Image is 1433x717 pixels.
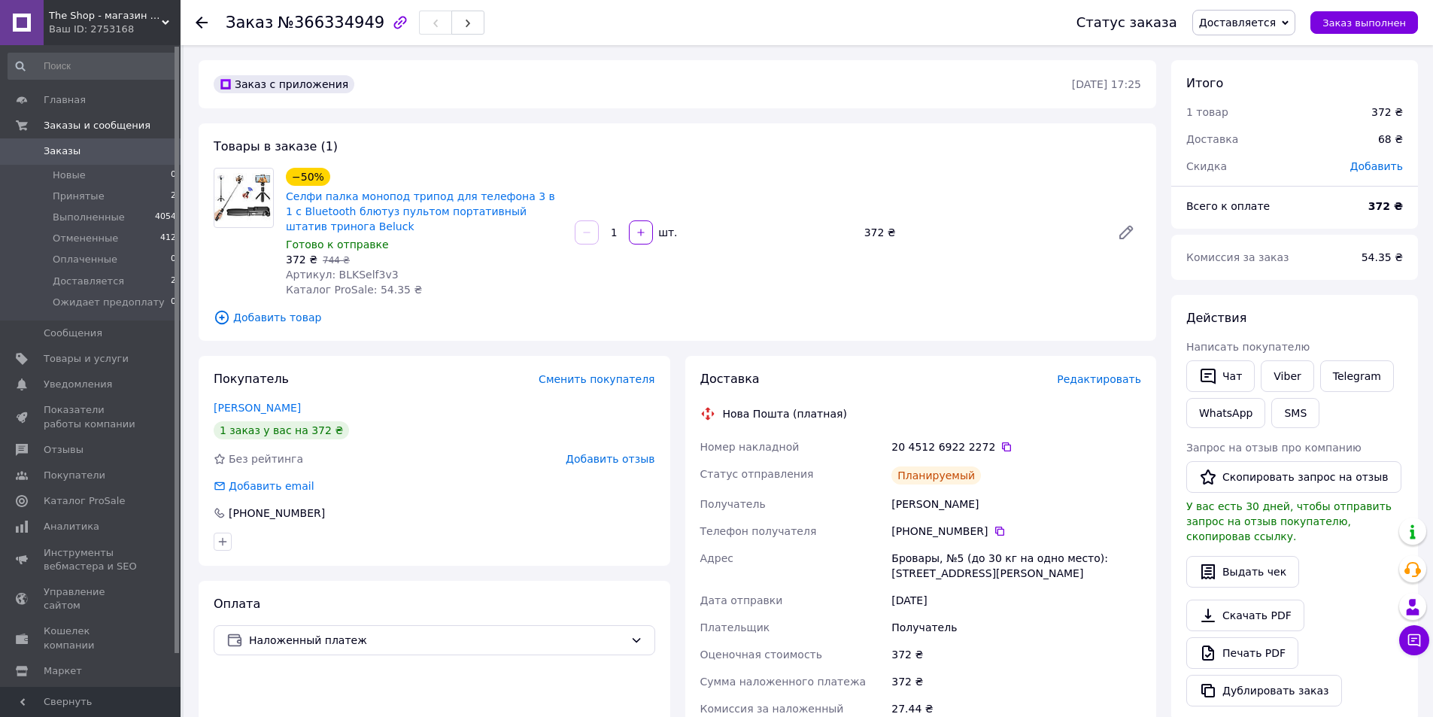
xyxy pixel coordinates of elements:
span: Показатели работы компании [44,403,139,430]
div: Заказ с приложения [214,75,354,93]
div: 372 ₴ [888,641,1144,668]
span: Плательщик [700,621,770,633]
span: 372 ₴ [286,254,317,266]
div: 20 4512 6922 2272 [891,439,1141,454]
span: Кошелек компании [44,624,139,652]
button: Чат [1186,360,1255,392]
span: Итого [1186,76,1223,90]
span: Дата отправки [700,594,783,606]
time: [DATE] 17:25 [1072,78,1141,90]
input: Поиск [8,53,178,80]
a: [PERSON_NAME] [214,402,301,414]
a: Редактировать [1111,217,1141,248]
div: [PERSON_NAME] [888,491,1144,518]
div: 68 ₴ [1369,123,1412,156]
span: Каталог ProSale [44,494,125,508]
div: Добавить email [227,479,316,494]
span: 0 [171,253,176,266]
span: Сменить покупателя [539,373,654,385]
span: Отмененные [53,232,118,245]
a: Скачать PDF [1186,600,1304,631]
span: №366334949 [278,14,384,32]
a: Telegram [1320,360,1394,392]
button: Чат с покупателем [1399,625,1429,655]
span: Комиссия за заказ [1186,251,1289,263]
div: Получатель [888,614,1144,641]
div: Ваш ID: 2753168 [49,23,181,36]
div: Бровары, №5 (до 30 кг на одно место): [STREET_ADDRESS][PERSON_NAME] [888,545,1144,587]
div: Планируемый [891,466,981,485]
span: Отзывы [44,443,83,457]
span: Оплата [214,597,260,611]
span: Действия [1186,311,1246,325]
div: −50% [286,168,330,186]
button: Скопировать запрос на отзыв [1186,461,1401,493]
span: Готово к отправке [286,238,389,251]
div: Нова Пошта (платная) [719,406,851,421]
span: Заказ [226,14,273,32]
div: 372 ₴ [888,668,1144,695]
span: Добавить товар [214,309,1141,326]
span: 4054 [155,211,176,224]
button: Дублировать заказ [1186,675,1342,706]
span: Каталог ProSale: 54.35 ₴ [286,284,422,296]
span: Товары и услуги [44,352,129,366]
div: 372 ₴ [858,222,1105,243]
span: Сумма наложенного платежа [700,676,867,688]
span: У вас есть 30 дней, чтобы отправить запрос на отзыв покупателю, скопировав ссылку. [1186,500,1392,542]
span: Товары в заказе (1) [214,139,338,153]
span: Принятые [53,190,105,203]
span: Добавить [1350,160,1403,172]
div: [DATE] [888,587,1144,614]
span: Получатель [700,498,766,510]
span: Добавить отзыв [566,453,654,465]
span: 0 [171,169,176,182]
span: Новые [53,169,86,182]
div: 372 ₴ [1371,105,1403,120]
div: [PHONE_NUMBER] [891,524,1141,539]
span: Покупатель [214,372,289,386]
span: Доставляется [53,275,124,288]
span: Доставка [1186,133,1238,145]
span: Номер накладной [700,441,800,453]
span: Всего к оплате [1186,200,1270,212]
span: Запрос на отзыв про компанию [1186,442,1362,454]
span: Управление сайтом [44,585,139,612]
span: 744 ₴ [323,255,350,266]
span: Статус отправления [700,468,814,480]
span: Оплаченные [53,253,117,266]
a: WhatsApp [1186,398,1265,428]
span: The Shop - магазин электроники для всей семьи [49,9,162,23]
div: Статус заказа [1076,15,1177,30]
div: [PHONE_NUMBER] [227,506,326,521]
span: Написать покупателю [1186,341,1310,353]
a: Печать PDF [1186,637,1298,669]
span: Сообщения [44,327,102,340]
span: Артикул: BLKSelf3v3 [286,269,399,281]
span: 2 [171,190,176,203]
span: Без рейтинга [229,453,303,465]
span: Скидка [1186,160,1227,172]
span: Наложенный платеж [249,632,624,649]
b: 372 ₴ [1368,200,1403,212]
span: Инструменты вебмастера и SEO [44,546,139,573]
span: Телефон получателя [700,525,817,537]
span: 0 [171,296,176,309]
span: Ожидает предоплату [53,296,165,309]
span: Заказы [44,144,80,158]
span: Выполненные [53,211,125,224]
span: Оценочная стоимость [700,649,823,661]
span: Заказ выполнен [1322,17,1406,29]
span: Доставка [700,372,760,386]
span: 2 [171,275,176,288]
button: Выдать чек [1186,556,1299,588]
span: Маркет [44,664,82,678]
span: Покупатели [44,469,105,482]
img: Селфи палка монопод трипод для телефона 3 в 1 с Bluetooth блютуз пультом портативный штатив трино... [214,173,273,222]
a: Viber [1261,360,1313,392]
span: Главная [44,93,86,107]
button: SMS [1271,398,1319,428]
span: Аналитика [44,520,99,533]
span: Доставляется [1199,17,1276,29]
div: Добавить email [212,479,316,494]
